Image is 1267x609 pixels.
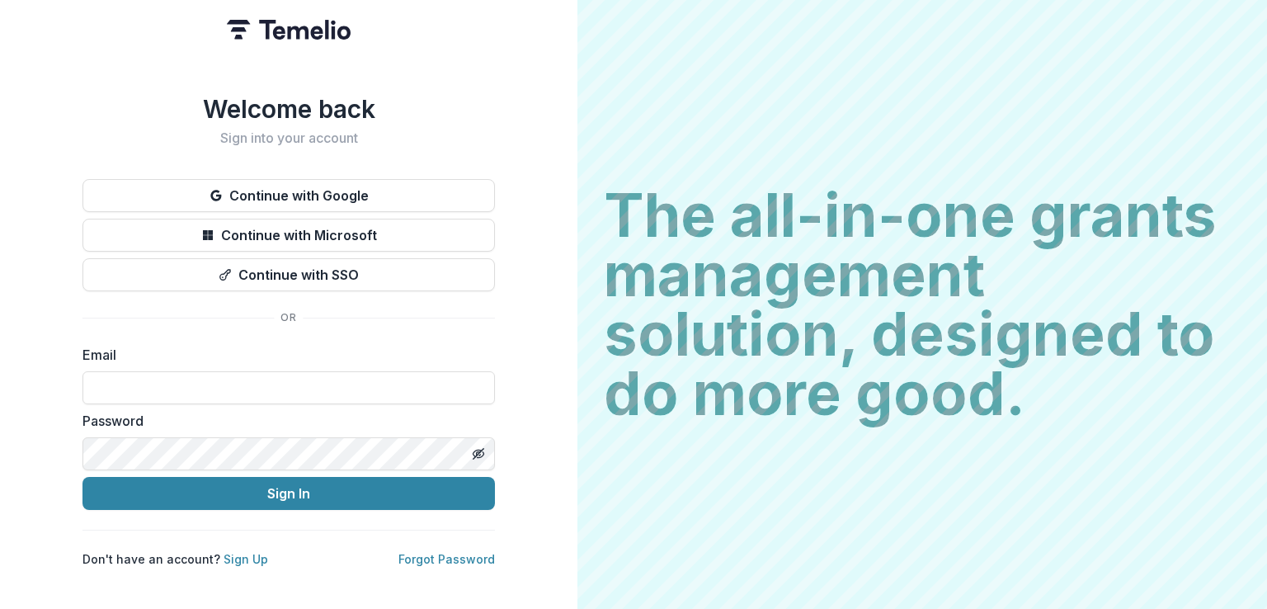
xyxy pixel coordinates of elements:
button: Continue with Google [82,179,495,212]
label: Password [82,411,485,431]
h2: Sign into your account [82,130,495,146]
button: Continue with SSO [82,258,495,291]
h1: Welcome back [82,94,495,124]
img: Temelio [227,20,351,40]
a: Forgot Password [398,552,495,566]
button: Toggle password visibility [465,441,492,467]
button: Continue with Microsoft [82,219,495,252]
a: Sign Up [224,552,268,566]
p: Don't have an account? [82,550,268,568]
button: Sign In [82,477,495,510]
label: Email [82,345,485,365]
